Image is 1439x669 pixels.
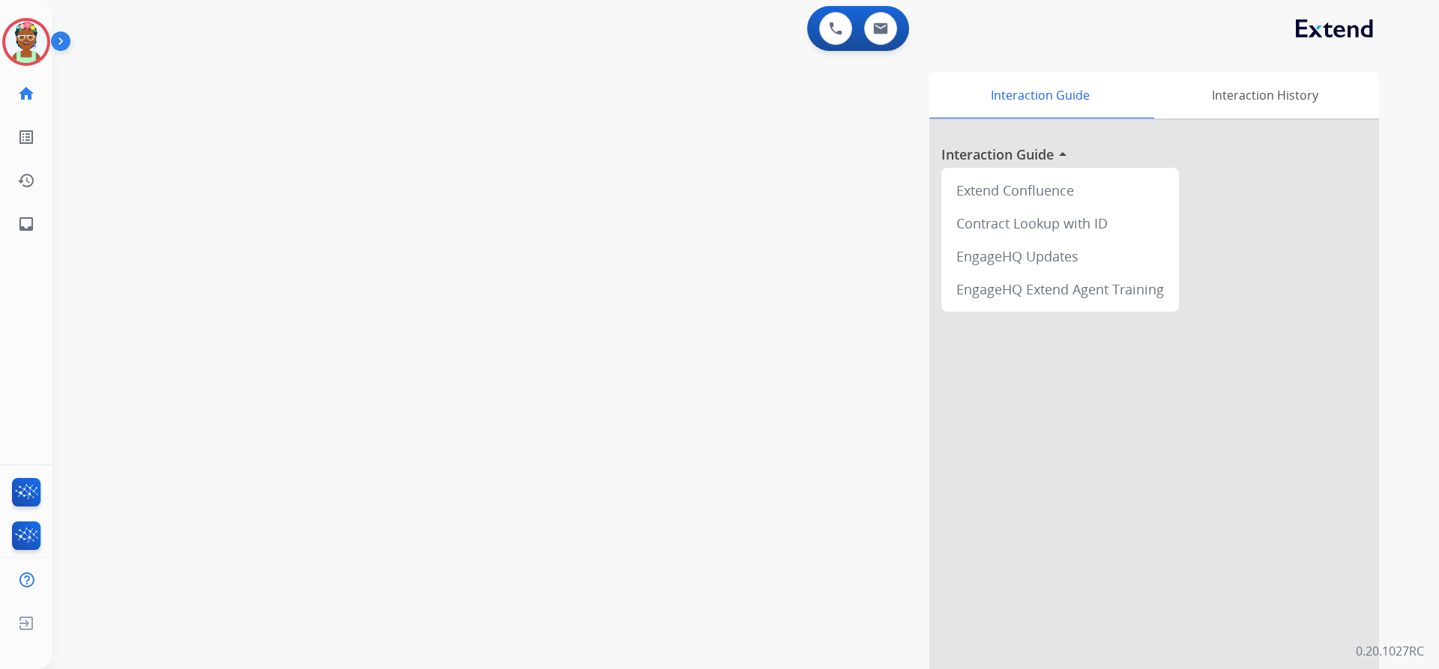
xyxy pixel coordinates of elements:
[929,72,1150,118] div: Interaction Guide
[17,85,35,103] mat-icon: home
[947,240,1173,273] div: EngageHQ Updates
[1356,642,1424,660] p: 0.20.1027RC
[17,128,35,146] mat-icon: list_alt
[947,174,1173,207] div: Extend Confluence
[5,21,47,63] img: avatar
[17,215,35,233] mat-icon: inbox
[947,273,1173,306] div: EngageHQ Extend Agent Training
[1150,72,1379,118] div: Interaction History
[17,172,35,190] mat-icon: history
[947,207,1173,240] div: Contract Lookup with ID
